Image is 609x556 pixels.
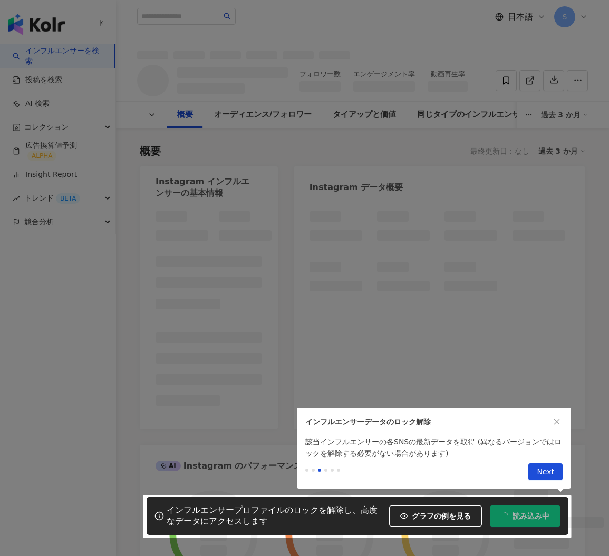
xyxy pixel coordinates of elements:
[551,416,563,428] button: close
[537,464,554,481] span: Next
[305,416,551,428] div: インフルエンサーデータのロック解除
[297,436,571,459] div: 該当インフルエンサーの各SNSの最新データを取得 (異なるバージョンではロックを解除する必要がない場合があります)
[528,463,563,480] button: Next
[553,418,560,425] span: close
